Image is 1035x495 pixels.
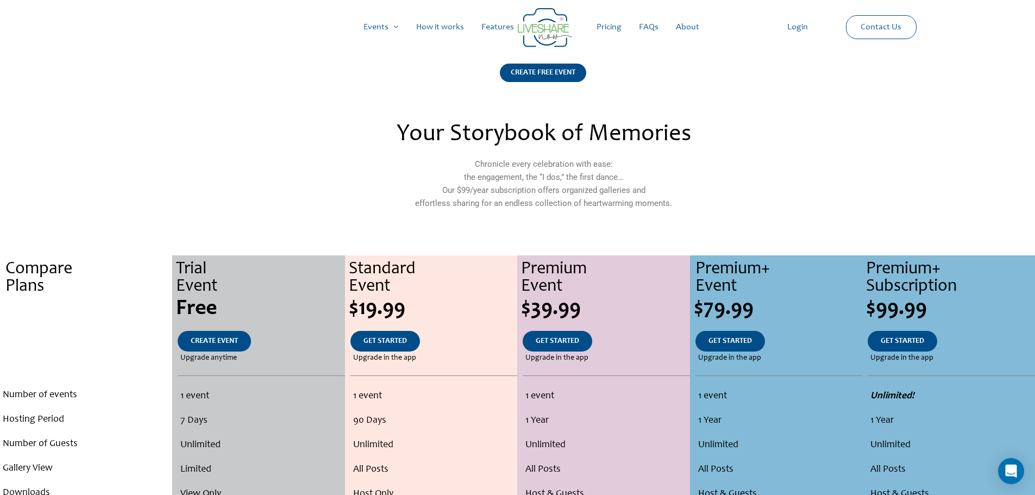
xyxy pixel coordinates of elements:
[191,337,238,345] span: CREATE EVENT
[998,458,1024,484] div: Open Intercom Messenger
[72,331,101,352] a: .
[5,261,172,296] div: Compare Plans
[870,391,914,401] strong: Unlimited!
[698,409,860,433] li: 1 Year
[525,458,687,482] li: All Posts
[521,261,689,296] div: Premium Event
[694,298,862,320] div: $79.99
[698,352,761,365] span: Upgrade in the app
[3,383,170,408] li: Number of events
[518,8,572,47] img: Group 14 | Live Photo Slideshow for Events | Create Free Events Album for Any Occasion
[881,337,924,345] span: GET STARTED
[695,331,765,352] a: GET STARTED
[355,10,407,45] a: Events
[870,458,1032,482] li: All Posts
[536,337,579,345] span: GET STARTED
[525,352,588,365] span: Upgrade in the app
[525,409,687,433] li: 1 Year
[868,331,937,352] a: GET STARTED
[521,298,689,320] div: $39.99
[588,10,630,45] a: Pricing
[698,384,860,409] li: 1 event
[3,456,170,481] li: Gallery View
[708,337,752,345] span: GET STARTED
[363,337,407,345] span: GET STARTED
[695,261,862,296] div: Premium+ Event
[866,261,1034,296] div: Premium+ Subscription
[698,458,860,482] li: All Posts
[85,337,87,345] span: .
[180,409,341,433] li: 7 Days
[870,409,1032,433] li: 1 Year
[525,433,687,458] li: Unlimited
[525,384,687,409] li: 1 event
[84,298,89,320] span: .
[407,10,473,45] a: How it works
[630,10,667,45] a: FAQs
[870,433,1032,458] li: Unlimited
[500,64,586,96] a: CREATE FREE EVENT
[180,384,341,409] li: 1 event
[3,432,170,456] li: Number of Guests
[353,433,515,458] li: Unlimited
[353,458,515,482] li: All Posts
[85,354,87,362] span: .
[779,10,817,45] a: Login
[500,64,586,82] div: CREATE FREE EVENT
[353,384,515,409] li: 1 event
[870,352,933,365] span: Upgrade in the app
[852,16,910,39] a: Contact Us
[178,331,251,352] a: CREATE EVENT
[308,158,779,210] p: Chronicle every celebration with ease: the engagement, the “I dos,” the first dance… Our $99/year...
[353,409,515,433] li: 90 Days
[349,298,517,320] div: $19.99
[19,10,1016,45] nav: Site Navigation
[353,352,416,365] span: Upgrade in the app
[180,433,341,458] li: Unlimited
[667,10,708,45] a: About
[3,408,170,432] li: Hosting Period
[180,458,341,482] li: Limited
[308,123,779,147] h2: Your Storybook of Memories
[866,298,1034,320] div: $99.99
[176,261,344,296] div: Trial Event
[350,331,420,352] a: GET STARTED
[349,261,517,296] div: Standard Event
[523,331,592,352] a: GET STARTED
[180,352,237,365] span: Upgrade anytime
[176,298,344,320] div: Free
[473,10,523,45] a: Features
[698,433,860,458] li: Unlimited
